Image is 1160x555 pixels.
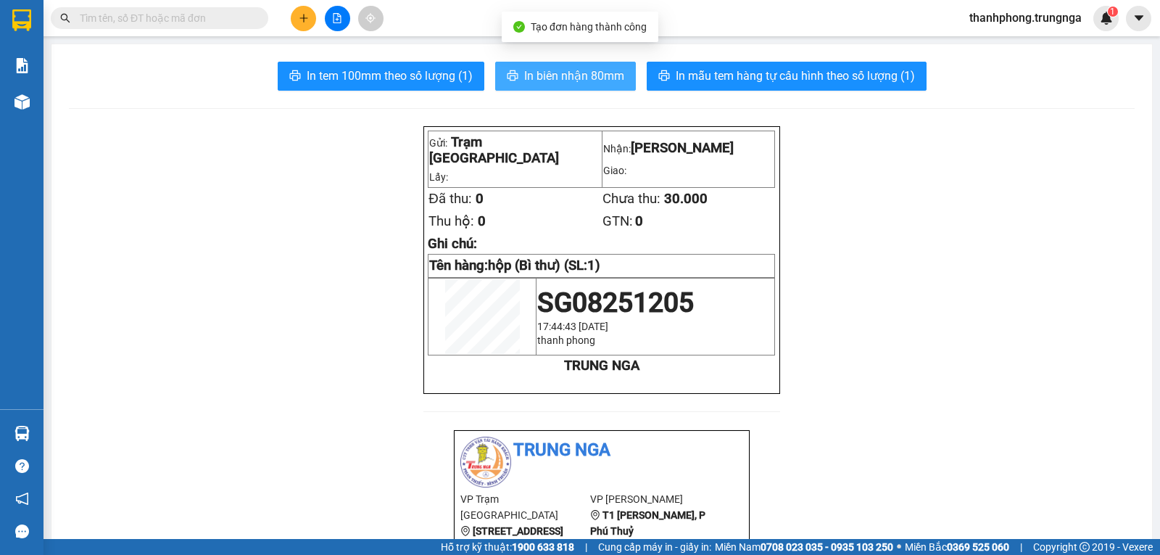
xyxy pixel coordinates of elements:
[602,191,660,207] span: Chưa thu:
[512,541,574,553] strong: 1900 633 818
[603,140,774,156] p: Nhận:
[325,6,350,31] button: file-add
[460,437,511,488] img: logo.jpg
[1132,12,1145,25] span: caret-down
[429,134,600,166] p: Gửi:
[429,134,559,166] span: Trạm [GEOGRAPHIC_DATA]
[429,171,448,183] span: Lấy:
[14,58,30,73] img: solution-icon
[428,191,471,207] span: Đã thu:
[1126,6,1151,31] button: caret-down
[15,525,29,538] span: message
[291,6,316,31] button: plus
[12,9,31,31] img: logo-vxr
[60,13,70,23] span: search
[441,539,574,555] span: Hỗ trợ kỹ thuật:
[590,509,705,537] b: T1 [PERSON_NAME], P Phú Thuỷ
[761,541,893,553] strong: 0708 023 035 - 0935 103 250
[531,21,647,33] span: Tạo đơn hàng thành công
[603,165,626,176] span: Giao:
[537,321,608,332] span: 17:44:43 [DATE]
[460,491,590,523] li: VP Trạm [GEOGRAPHIC_DATA]
[947,541,1009,553] strong: 0369 525 060
[715,539,893,555] span: Miền Nam
[631,140,734,156] span: [PERSON_NAME]
[429,258,600,274] strong: Tên hàng:
[1020,539,1022,555] span: |
[958,9,1093,27] span: thanhphong.trungnga
[664,191,708,207] span: 30.000
[80,10,251,26] input: Tìm tên, số ĐT hoặc mã đơn
[307,67,473,85] span: In tem 100mm theo số lượng (1)
[15,459,29,473] span: question-circle
[507,70,518,83] span: printer
[676,67,915,85] span: In mẫu tem hàng tự cấu hình theo số lượng (1)
[478,213,486,229] span: 0
[1100,12,1113,25] img: icon-new-feature
[15,492,29,506] span: notification
[524,67,624,85] span: In biên nhận 80mm
[278,62,484,91] button: printerIn tem 100mm theo số lượng (1)
[488,258,600,274] span: hộp (Bì thư) (SL:
[1110,7,1115,17] span: 1
[658,70,670,83] span: printer
[495,62,636,91] button: printerIn biên nhận 80mm
[299,13,309,23] span: plus
[905,539,1009,555] span: Miền Bắc
[289,70,301,83] span: printer
[358,6,384,31] button: aim
[564,358,639,374] strong: TRUNG NGA
[647,62,927,91] button: printerIn mẫu tem hàng tự cấu hình theo số lượng (1)
[460,526,471,536] span: environment
[14,426,30,441] img: warehouse-icon
[1080,542,1090,552] span: copyright
[590,510,600,520] span: environment
[598,539,711,555] span: Cung cấp máy in - giấy in:
[537,287,694,318] span: SG08251205
[460,525,563,553] b: [STREET_ADDRESS][PERSON_NAME]
[602,213,633,229] span: GTN:
[460,437,743,464] li: Trung Nga
[585,539,587,555] span: |
[14,94,30,110] img: warehouse-icon
[428,236,477,252] span: Ghi chú:
[635,213,643,229] span: 0
[513,21,525,33] span: check-circle
[332,13,342,23] span: file-add
[476,191,484,207] span: 0
[428,213,474,229] span: Thu hộ:
[897,544,901,550] span: ⚪️
[590,491,720,507] li: VP [PERSON_NAME]
[537,334,595,346] span: thanh phong
[587,258,600,274] span: 1)
[365,13,376,23] span: aim
[1108,7,1118,17] sup: 1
